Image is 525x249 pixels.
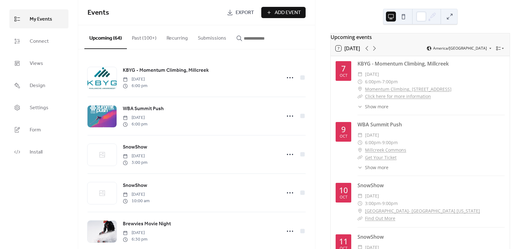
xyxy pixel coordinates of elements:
[123,236,147,243] span: 6:30 pm
[365,146,406,154] a: Millcreek Commons
[357,121,402,128] a: WBA Summit Push
[340,74,347,78] div: Oct
[127,25,162,48] button: Past (100+)
[9,9,68,28] a: My Events
[30,103,48,113] span: Settings
[84,25,127,49] button: Upcoming (64)
[381,139,382,146] span: -
[357,103,362,110] div: ​
[365,200,381,207] span: 3:00pm
[357,85,362,93] div: ​
[123,230,147,236] span: [DATE]
[382,200,398,207] span: 9:00pm
[357,215,362,222] div: ​
[339,237,348,245] div: 11
[382,139,398,146] span: 9:00pm
[123,121,147,128] span: 6:00 pm
[357,200,362,207] div: ​
[339,186,348,194] div: 10
[123,191,150,198] span: [DATE]
[123,76,147,83] span: [DATE]
[357,192,362,200] div: ​
[357,233,384,240] a: SnowShow
[9,98,68,117] a: Settings
[162,25,193,48] button: Recurring
[123,67,209,74] span: KBYG - Momentum Climbing, Millcreek
[357,103,388,110] button: ​Show more
[236,9,254,17] span: Export
[357,78,362,85] div: ​
[365,85,452,93] a: Momentum Climbing, [STREET_ADDRESS]
[123,144,147,151] span: SnowShow
[433,46,487,50] span: America/[GEOGRAPHIC_DATA]
[123,83,147,89] span: 6:00 pm
[357,71,362,78] div: ​
[123,143,147,151] a: SnowShow
[381,78,382,85] span: -
[30,37,49,46] span: Connect
[381,200,382,207] span: -
[365,215,395,221] a: Find Out More
[123,182,147,190] a: SnowShow
[333,44,362,53] button: 7[DATE]
[30,14,52,24] span: My Events
[365,207,480,215] a: [GEOGRAPHIC_DATA]- [GEOGRAPHIC_DATA] [US_STATE]
[357,60,449,67] a: KBYG - Momentum Climbing, Millcreek
[123,198,150,204] span: 10:00 am
[30,59,43,68] span: Views
[123,66,209,75] a: KBYG - Momentum Climbing, Millcreek
[9,142,68,161] a: Install
[123,159,147,166] span: 3:00 pm
[365,154,397,160] a: Get Your Ticket
[357,182,384,189] a: SnowShow
[331,33,510,41] div: Upcoming events
[357,93,362,100] div: ​
[365,103,388,110] span: Show more
[357,139,362,146] div: ​
[123,220,171,228] a: Brewvies Movie Night
[365,78,381,85] span: 6:00pm
[9,54,68,73] a: Views
[87,6,109,20] span: Events
[341,125,346,133] div: 9
[123,220,171,228] span: Brewvies Movie Night
[365,164,388,171] span: Show more
[193,25,231,48] button: Submissions
[30,147,42,157] span: Install
[365,93,431,99] a: Click here for more information
[365,131,379,139] span: [DATE]
[275,9,301,17] span: Add Event
[9,120,68,139] a: Form
[340,134,347,139] div: Oct
[357,154,362,161] div: ​
[365,192,379,200] span: [DATE]
[365,71,379,78] span: [DATE]
[382,78,398,85] span: 7:00pm
[357,146,362,154] div: ​
[222,7,259,18] a: Export
[341,65,346,72] div: 7
[123,105,164,113] a: WBA Summit Push
[340,195,347,199] div: Oct
[9,32,68,51] a: Connect
[261,7,306,18] button: Add Event
[357,207,362,215] div: ​
[357,131,362,139] div: ​
[357,164,388,171] button: ​Show more
[9,76,68,95] a: Design
[357,164,362,171] div: ​
[30,81,45,90] span: Design
[123,153,147,159] span: [DATE]
[30,125,41,135] span: Form
[123,115,147,121] span: [DATE]
[365,139,381,146] span: 6:00pm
